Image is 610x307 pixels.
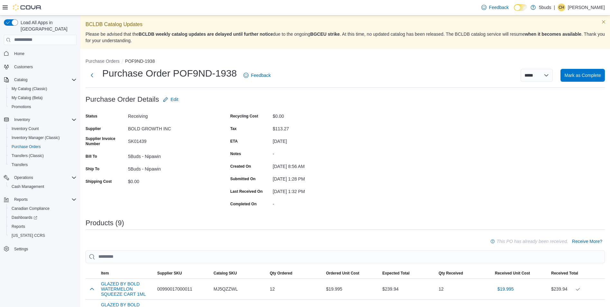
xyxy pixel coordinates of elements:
[9,161,30,169] a: Transfers
[86,126,101,131] label: Supplier
[251,72,271,79] span: Feedback
[514,4,527,11] input: Dark Mode
[273,161,359,169] div: [DATE] 8:56 AM
[559,4,564,11] span: CH
[86,166,99,172] label: Ship To
[558,4,565,11] div: Christa Hamata
[101,271,109,276] span: Item
[157,285,192,293] span: 00990017000011
[323,283,380,295] div: $19.995
[128,151,214,159] div: 5Buds - Nipawin
[9,103,77,111] span: Promotions
[12,104,31,109] span: Promotions
[439,271,463,276] span: Qty Received
[6,93,79,102] button: My Catalog (Beta)
[18,19,77,32] span: Load All Apps in [GEOGRAPHIC_DATA]
[98,268,155,278] button: Item
[12,76,30,84] button: Catalog
[86,59,120,64] button: Purchase Orders
[12,50,77,58] span: Home
[160,93,181,106] button: Edit
[6,124,79,133] button: Inventory Count
[12,196,77,203] span: Reports
[128,111,214,119] div: Receiving
[14,247,28,252] span: Settings
[171,96,178,103] span: Edit
[273,136,359,144] div: [DATE]
[1,115,79,124] button: Inventory
[9,103,34,111] a: Promotions
[9,94,77,102] span: My Catalog (Beta)
[139,32,273,37] strong: BCLDB weekly catalog updates are delayed until further notice
[551,271,578,276] span: Received Total
[436,283,492,295] div: 12
[230,126,237,131] label: Tax
[479,1,511,14] a: Feedback
[9,223,77,230] span: Reports
[497,286,514,292] span: $19.995
[1,75,79,84] button: Catalog
[12,116,32,124] button: Inventory
[6,222,79,231] button: Reports
[241,69,273,82] a: Feedback
[9,183,47,191] a: Cash Management
[14,77,27,82] span: Catalog
[9,134,62,142] a: Inventory Manager (Classic)
[9,134,77,142] span: Inventory Manager (Classic)
[12,196,30,203] button: Reports
[214,271,237,276] span: Catalog SKU
[380,268,436,278] button: Expected Total
[157,271,182,276] span: Supplier SKU
[549,268,605,278] button: Received Total
[568,4,605,11] p: [PERSON_NAME]
[380,283,436,295] div: $239.94
[6,182,79,191] button: Cash Management
[12,245,77,253] span: Settings
[12,206,50,211] span: Canadian Compliance
[489,4,509,11] span: Feedback
[525,32,581,37] strong: when it becomes available
[12,63,77,71] span: Customers
[1,62,79,71] button: Customers
[86,31,605,44] p: Please be advised that the due to the ongoing . At this time, no updated catalog has been release...
[9,143,43,151] a: Purchase Orders
[4,46,77,270] nav: Complex example
[9,205,52,212] a: Canadian Compliance
[12,144,41,149] span: Purchase Orders
[14,175,33,180] span: Operations
[323,268,380,278] button: Ordered Unit Cost
[273,199,359,207] div: -
[6,84,79,93] button: My Catalog (Classic)
[12,245,31,253] a: Settings
[9,143,77,151] span: Purchase Orders
[310,32,340,37] strong: BGCEU strike
[12,76,77,84] span: Catalog
[12,50,27,58] a: Home
[230,201,257,207] label: Completed On
[128,136,214,144] div: SK01439
[128,176,214,184] div: $0.00
[12,224,25,229] span: Reports
[600,18,607,26] button: Dismiss this callout
[9,183,77,191] span: Cash Management
[326,271,359,276] span: Ordered Unit Cost
[12,153,44,158] span: Transfers (Classic)
[9,94,45,102] a: My Catalog (Beta)
[14,64,33,70] span: Customers
[86,21,605,28] p: BCLDB Catalog Updates
[495,283,516,295] button: $19.995
[9,125,41,133] a: Inventory Count
[14,197,28,202] span: Reports
[12,116,77,124] span: Inventory
[86,179,112,184] label: Shipping Cost
[6,204,79,213] button: Canadian Compliance
[101,281,152,297] button: GLAZED BY BOLD WATERMELON SQUEEZE CART 1ML
[14,51,24,56] span: Home
[560,69,605,82] button: Mark as Complete
[382,271,409,276] span: Expected Total
[6,133,79,142] button: Inventory Manager (Classic)
[12,233,45,238] span: [US_STATE] CCRS
[86,58,605,66] nav: An example of EuiBreadcrumbs
[9,223,28,230] a: Reports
